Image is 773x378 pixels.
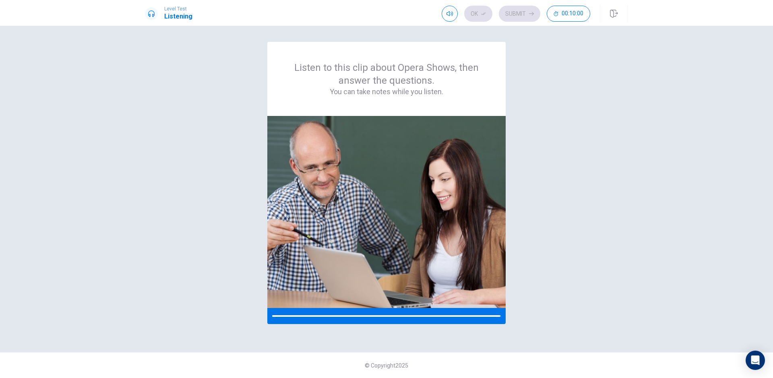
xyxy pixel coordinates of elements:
[746,351,765,370] div: Open Intercom Messenger
[547,6,590,22] button: 00:10:00
[365,362,408,369] span: © Copyright 2025
[287,61,486,97] div: Listen to this clip about Opera Shows, then answer the questions.
[267,116,506,308] img: passage image
[164,12,192,21] h1: Listening
[287,87,486,97] h4: You can take notes while you listen.
[164,6,192,12] span: Level Test
[562,10,583,17] span: 00:10:00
